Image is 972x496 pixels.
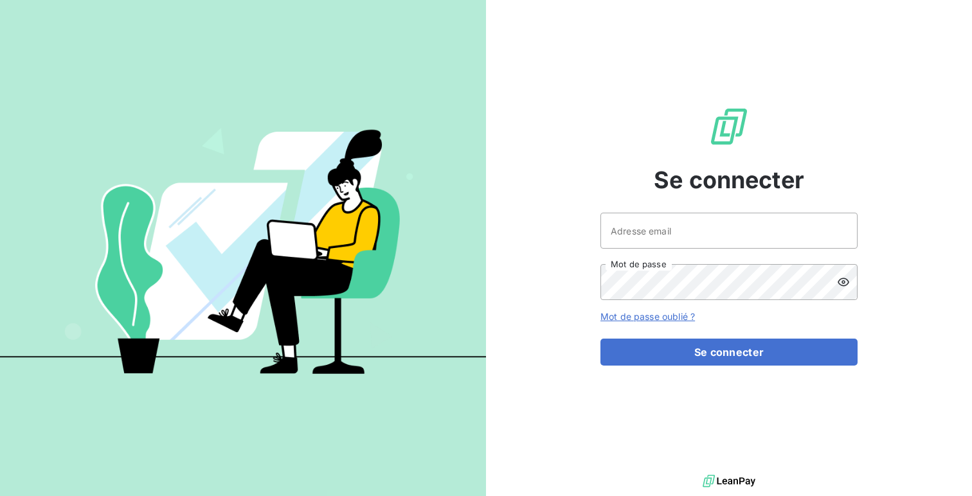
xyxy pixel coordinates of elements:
img: Logo LeanPay [708,106,750,147]
button: Se connecter [600,339,858,366]
input: placeholder [600,213,858,249]
a: Mot de passe oublié ? [600,311,695,322]
img: logo [703,472,755,491]
span: Se connecter [654,163,804,197]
